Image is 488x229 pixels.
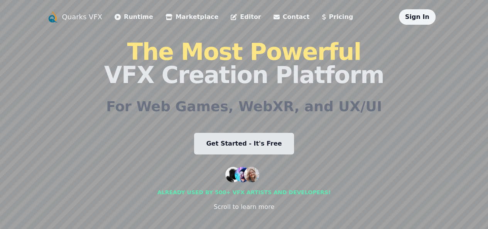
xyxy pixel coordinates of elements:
a: Sign In [405,13,429,20]
a: Contact [274,12,310,22]
a: Marketplace [165,12,218,22]
a: Pricing [322,12,353,22]
div: Already used by 500+ vfx artists and developers! [157,188,331,196]
h2: For Web Games, WebXR, and UX/UI [106,99,382,114]
a: Get Started - It's Free [194,133,294,154]
img: customer 2 [235,167,250,182]
a: Editor [231,12,261,22]
span: The Most Powerful [127,38,361,65]
img: customer 1 [225,167,241,182]
div: Scroll to learn more [214,202,274,212]
h1: VFX Creation Platform [104,40,384,87]
img: customer 3 [244,167,259,182]
a: Runtime [115,12,153,22]
a: Quarks VFX [62,12,103,22]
